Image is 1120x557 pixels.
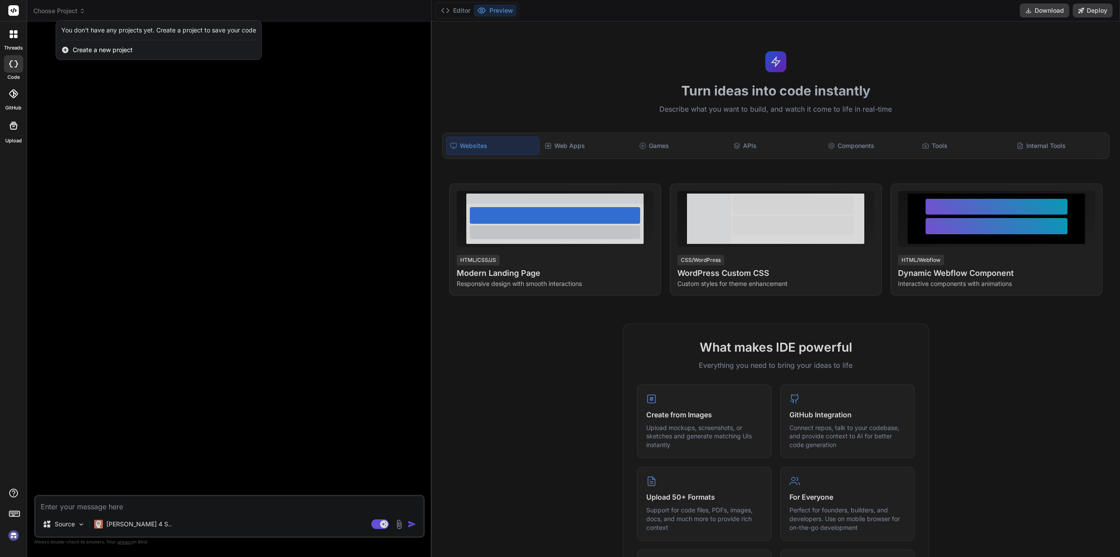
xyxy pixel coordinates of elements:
[61,26,256,35] div: You don't have any projects yet. Create a project to save your code
[73,46,133,54] span: Create a new project
[7,74,20,81] label: code
[6,528,21,543] img: signin
[5,104,21,112] label: GitHub
[5,137,22,145] label: Upload
[4,44,23,52] label: threads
